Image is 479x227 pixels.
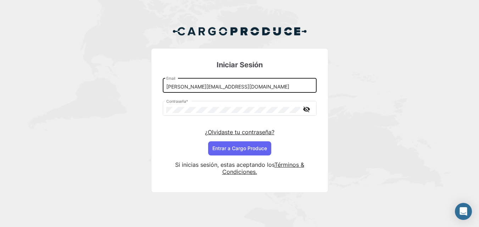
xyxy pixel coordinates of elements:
button: Entrar a Cargo Produce [208,141,271,155]
a: ¿Olvidaste tu contraseña? [205,129,274,136]
span: Si inicias sesión, estas aceptando los [175,161,274,168]
div: Abrir Intercom Messenger [455,203,472,220]
img: Cargo Produce Logo [172,23,307,40]
a: Términos & Condiciones. [222,161,304,175]
input: Email [166,84,313,90]
h3: Iniciar Sesión [163,60,317,70]
mat-icon: visibility_off [302,105,311,114]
